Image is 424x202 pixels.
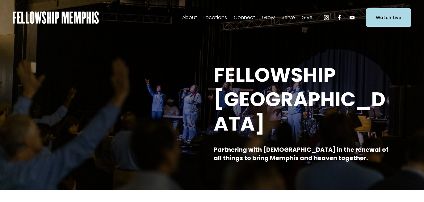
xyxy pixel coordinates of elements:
[336,14,342,21] a: Facebook
[282,13,295,22] a: folder dropdown
[234,13,255,22] span: Connect
[262,13,275,22] a: folder dropdown
[262,13,275,22] span: Grow
[204,13,227,22] span: Locations
[214,146,390,162] strong: Partnering with [DEMOGRAPHIC_DATA] in the renewal of all things to bring Memphis and heaven toget...
[323,14,330,21] a: Instagram
[282,13,295,22] span: Serve
[182,13,197,22] span: About
[234,13,255,22] a: folder dropdown
[366,8,411,26] a: Watch Live
[204,13,227,22] a: folder dropdown
[302,13,313,22] a: folder dropdown
[214,61,385,137] strong: FELLOWSHIP [GEOGRAPHIC_DATA]
[302,13,313,22] span: Give
[13,11,99,24] img: Fellowship Memphis
[349,14,355,21] a: YouTube
[182,13,197,22] a: folder dropdown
